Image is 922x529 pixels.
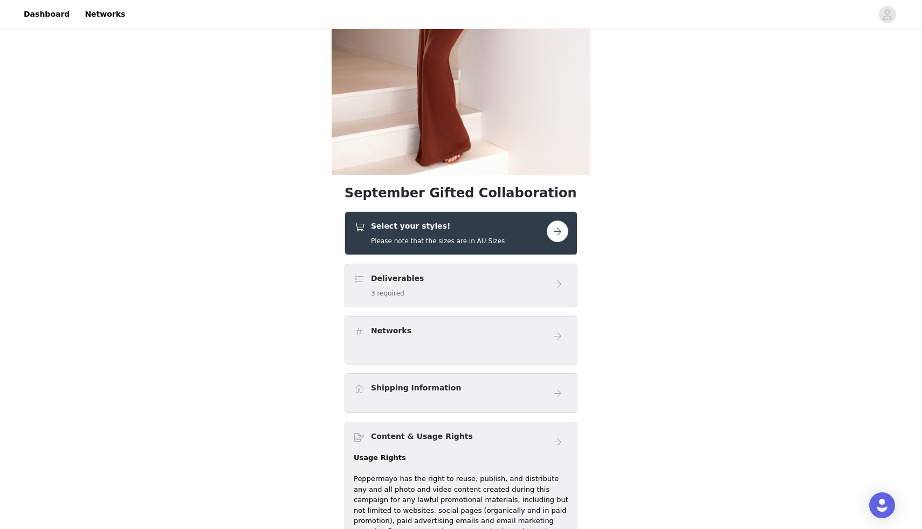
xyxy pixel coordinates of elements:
h4: Deliverables [371,273,424,284]
div: Select your styles! [345,211,577,255]
h4: Networks [371,325,411,336]
div: avatar [882,6,892,23]
div: Shipping Information [345,373,577,413]
h1: September Gifted Collaboration [345,183,577,203]
div: Open Intercom Messenger [869,492,895,518]
a: Dashboard [17,2,76,26]
h4: Content & Usage Rights [371,431,473,442]
h5: Please note that the sizes are in AU Sizes [371,236,505,246]
h5: 3 required [371,288,424,298]
div: Networks [345,316,577,365]
a: Networks [78,2,132,26]
strong: Usage Rights [354,454,406,462]
h4: Shipping Information [371,382,461,394]
div: Deliverables [345,264,577,307]
h4: Select your styles! [371,221,505,232]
